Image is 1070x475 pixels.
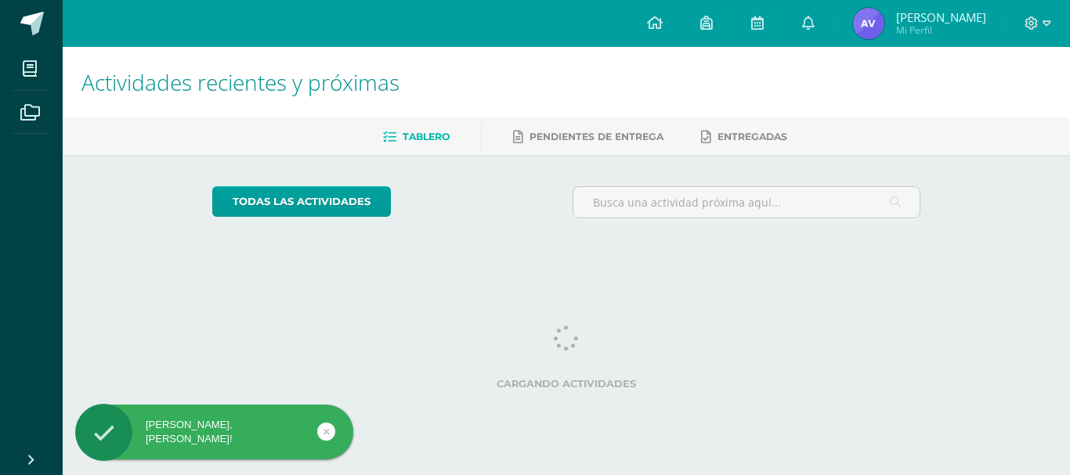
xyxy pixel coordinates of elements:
img: ecc667eb956bbaa3bd722bb9066bdf4d.png [853,8,884,39]
span: Entregadas [718,131,787,142]
span: Actividades recientes y próximas [81,67,399,97]
label: Cargando actividades [212,378,921,390]
input: Busca una actividad próxima aquí... [573,187,920,218]
a: Entregadas [701,124,787,149]
div: [PERSON_NAME], [PERSON_NAME]! [75,418,353,446]
span: Mi Perfil [896,23,986,37]
span: Tablero [403,131,450,142]
a: Tablero [383,124,450,149]
span: [PERSON_NAME] [896,9,986,25]
span: Pendientes de entrega [530,131,663,142]
a: Pendientes de entrega [513,124,663,149]
a: todas las Actividades [212,186,391,217]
